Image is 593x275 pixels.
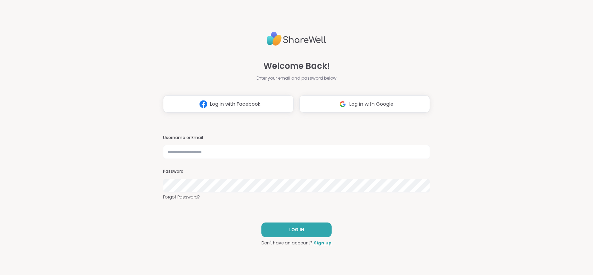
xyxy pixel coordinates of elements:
[336,98,349,111] img: ShareWell Logomark
[163,194,430,200] a: Forgot Password?
[257,75,336,81] span: Enter your email and password below
[210,100,260,108] span: Log in with Facebook
[349,100,393,108] span: Log in with Google
[267,29,326,49] img: ShareWell Logo
[263,60,330,72] span: Welcome Back!
[163,95,294,113] button: Log in with Facebook
[289,227,304,233] span: LOG IN
[197,98,210,111] img: ShareWell Logomark
[299,95,430,113] button: Log in with Google
[163,135,430,141] h3: Username or Email
[314,240,332,246] a: Sign up
[163,169,430,175] h3: Password
[261,223,332,237] button: LOG IN
[261,240,312,246] span: Don't have an account?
